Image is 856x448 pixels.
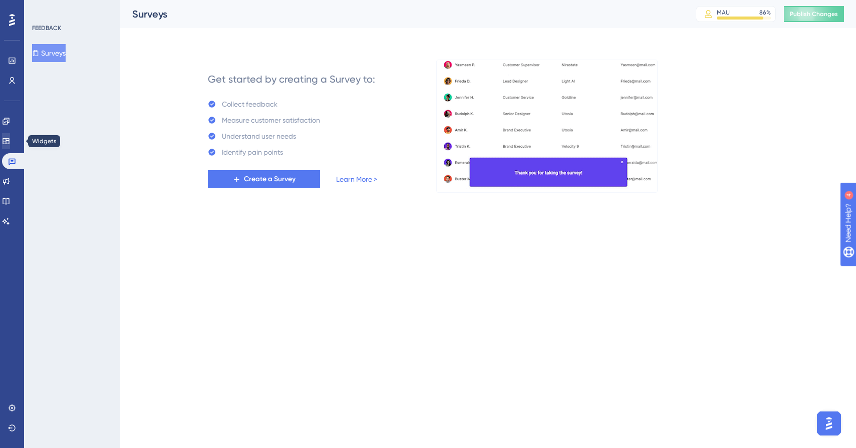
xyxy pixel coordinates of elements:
div: Identify pain points [222,146,283,158]
span: Publish Changes [790,10,838,18]
span: Create a Survey [244,173,296,185]
div: Surveys [132,7,671,21]
div: Understand user needs [222,130,296,142]
iframe: UserGuiding AI Assistant Launcher [814,408,844,438]
div: Measure customer satisfaction [222,114,320,126]
img: b81bf5b5c10d0e3e90f664060979471a.gif [436,60,658,193]
div: 4 [70,5,73,13]
div: MAU [717,9,730,17]
a: Learn More > [336,173,377,185]
div: Get started by creating a Survey to: [208,72,375,86]
span: Need Help? [24,3,63,15]
button: Surveys [32,44,66,62]
div: FEEDBACK [32,24,61,32]
div: 86 % [759,9,771,17]
button: Publish Changes [784,6,844,22]
button: Create a Survey [208,170,320,188]
div: Collect feedback [222,98,277,110]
